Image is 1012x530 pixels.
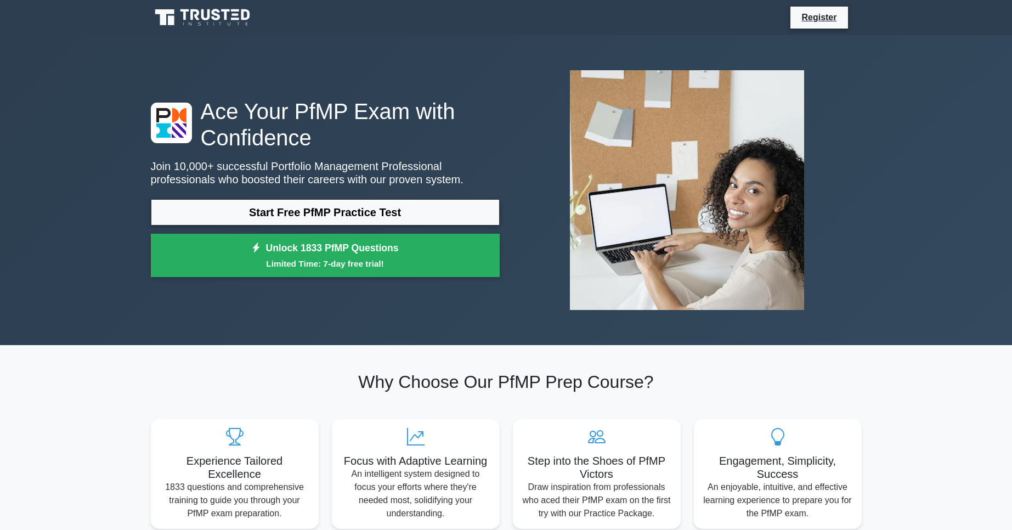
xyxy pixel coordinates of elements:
[341,454,491,467] h5: Focus with Adaptive Learning
[151,98,500,151] h1: Ace Your PfMP Exam with Confidence
[703,454,853,481] h5: Engagement, Simplicity, Success
[165,257,486,270] small: Limited Time: 7-day free trial!
[341,467,491,520] p: An intelligent system designed to focus your efforts where they're needed most, solidifying your ...
[151,234,500,278] a: Unlock 1833 PfMP QuestionsLimited Time: 7-day free trial!
[151,371,862,392] h2: Why Choose Our PfMP Prep Course?
[522,454,672,481] h5: Step into the Shoes of PfMP Victors
[160,454,310,481] h5: Experience Tailored Excellence
[151,199,500,225] a: Start Free PfMP Practice Test
[703,481,853,520] p: An enjoyable, intuitive, and effective learning experience to prepare you for the PfMP exam.
[522,481,672,520] p: Draw inspiration from professionals who aced their PfMP exam on the first try with our Practice P...
[795,10,843,24] a: Register
[151,160,500,186] p: Join 10,000+ successful Portfolio Management Professional professionals who boosted their careers...
[160,481,310,520] p: 1833 questions and comprehensive training to guide you through your PfMP exam preparation.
